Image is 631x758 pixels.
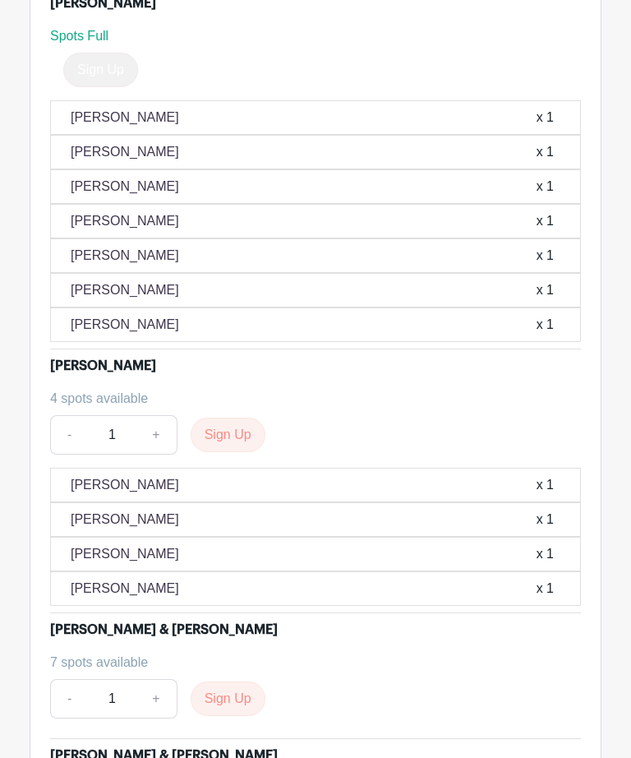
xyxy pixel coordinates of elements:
[537,211,554,231] div: x 1
[50,356,156,376] div: [PERSON_NAME]
[537,108,554,127] div: x 1
[50,653,568,672] div: 7 spots available
[537,510,554,529] div: x 1
[71,315,179,335] p: [PERSON_NAME]
[71,544,179,564] p: [PERSON_NAME]
[537,544,554,564] div: x 1
[71,246,179,266] p: [PERSON_NAME]
[50,415,88,455] a: -
[71,142,179,162] p: [PERSON_NAME]
[71,475,179,495] p: [PERSON_NAME]
[71,510,179,529] p: [PERSON_NAME]
[537,280,554,300] div: x 1
[50,679,88,719] a: -
[191,418,265,452] button: Sign Up
[71,280,179,300] p: [PERSON_NAME]
[537,579,554,599] div: x 1
[71,177,179,196] p: [PERSON_NAME]
[537,475,554,495] div: x 1
[537,246,554,266] div: x 1
[191,682,265,716] button: Sign Up
[537,315,554,335] div: x 1
[71,108,179,127] p: [PERSON_NAME]
[71,579,179,599] p: [PERSON_NAME]
[537,142,554,162] div: x 1
[50,620,278,640] div: [PERSON_NAME] & [PERSON_NAME]
[136,679,177,719] a: +
[136,415,177,455] a: +
[537,177,554,196] div: x 1
[50,29,108,43] span: Spots Full
[71,211,179,231] p: [PERSON_NAME]
[50,389,568,409] div: 4 spots available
